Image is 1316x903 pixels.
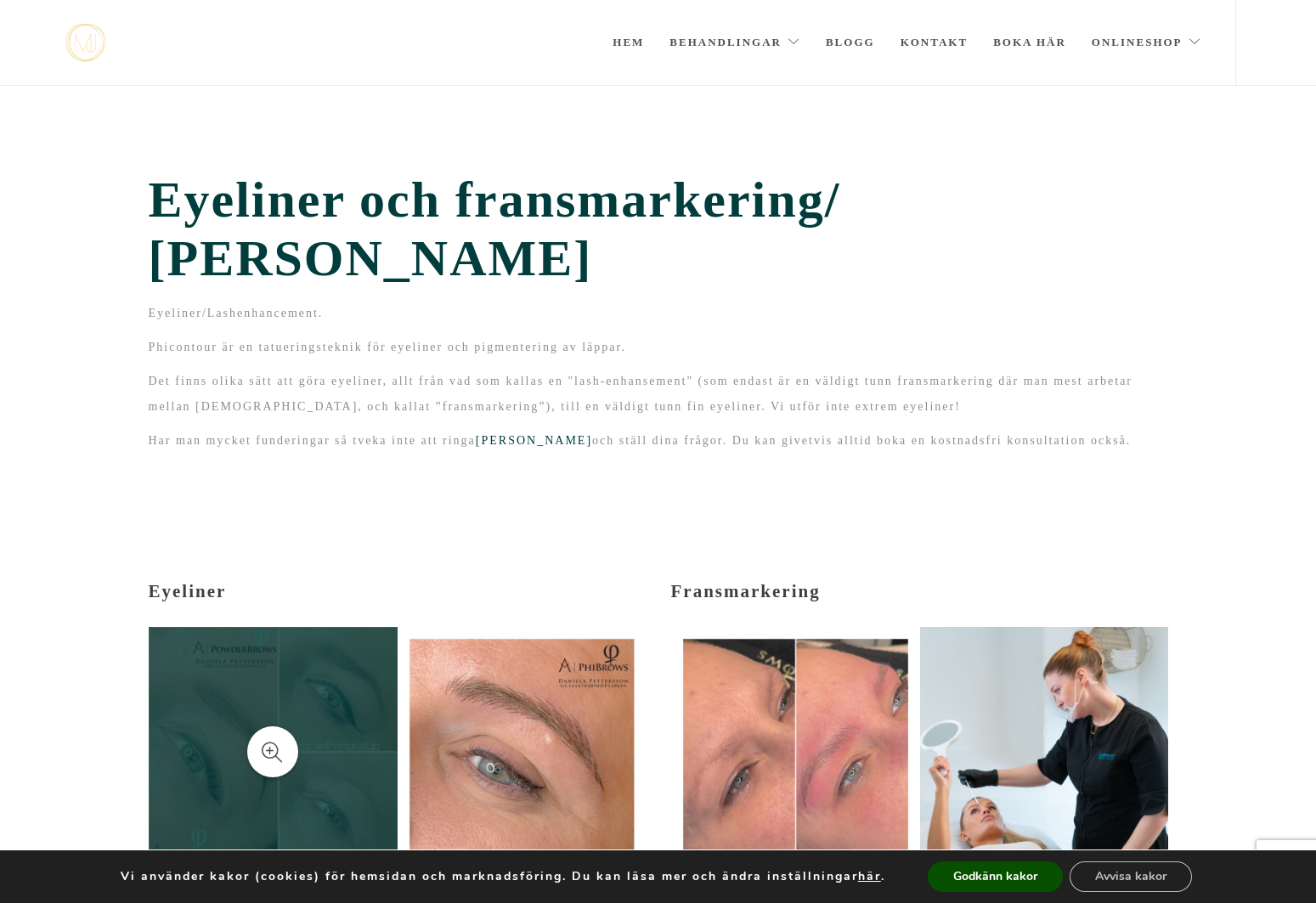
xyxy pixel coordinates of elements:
[65,24,105,62] img: mjstudio
[149,301,1168,326] p: Eyeliner/Lashenhancement.
[121,869,885,884] p: Vi använder kakor (cookies) för hemsidan och marknadsföring. Du kan läsa mer och ändra inställnin...
[858,869,881,884] button: här
[1070,861,1192,892] button: Avvisa kakor
[149,428,1168,454] p: Har man mycket funderingar så tveka inte att ringa och ställ dina frågor. Du kan givetvis alltid ...
[671,581,821,601] span: Fransmarkering
[149,335,1168,360] p: Phicontour är en tatueringsteknik för eyeliner och pigmentering av läppar.
[928,861,1063,892] button: Godkänn kakor
[149,369,1168,420] p: Det finns olika sätt att göra eyeliner, allt från vad som kallas en "lash-enhansement" (som endas...
[65,24,105,62] a: mjstudio mjstudio mjstudio
[149,581,227,601] span: Eyeliner
[476,434,592,447] a: [PERSON_NAME]
[149,171,1168,288] span: Eyeliner och fransmarkering/ [PERSON_NAME]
